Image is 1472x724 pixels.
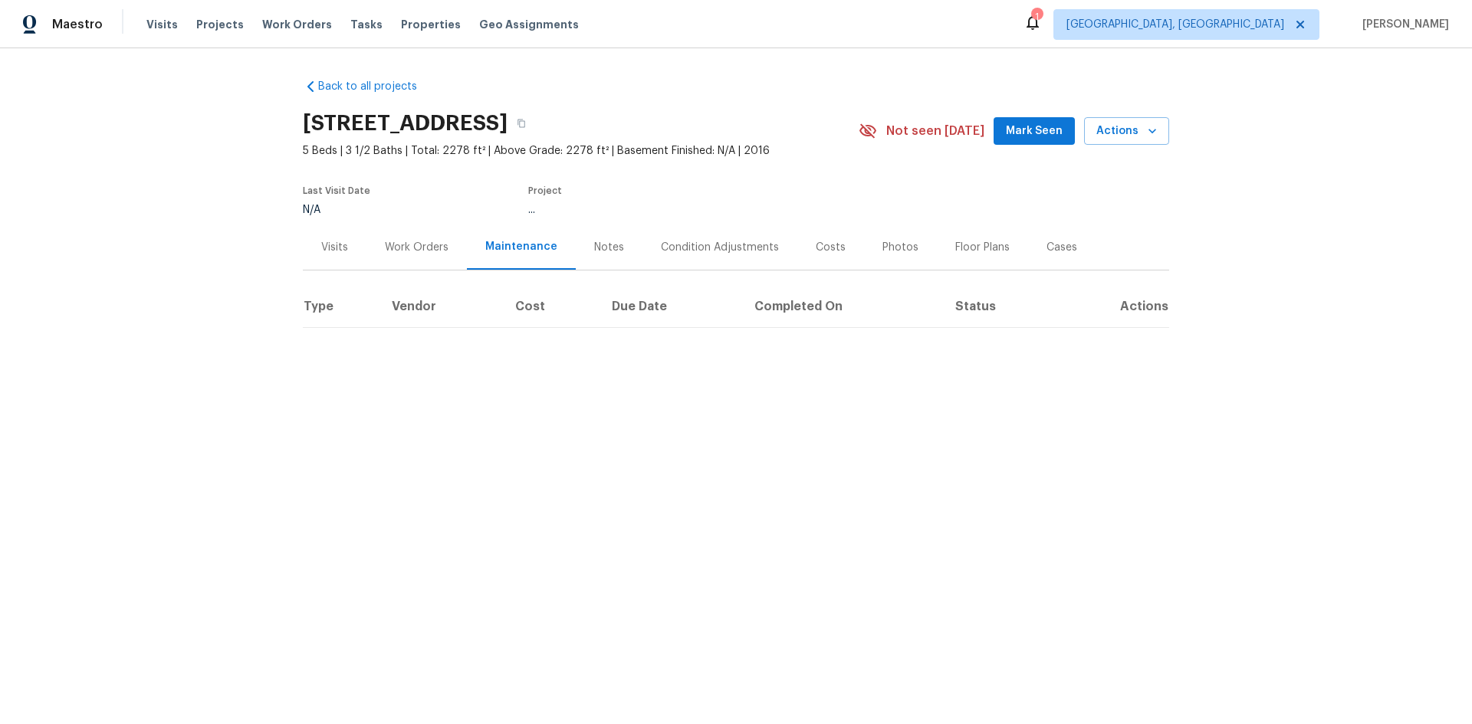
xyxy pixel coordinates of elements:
span: Project [528,186,562,195]
span: [GEOGRAPHIC_DATA], [GEOGRAPHIC_DATA] [1066,17,1284,32]
button: Mark Seen [994,117,1075,146]
div: 1 [1031,9,1042,25]
div: Condition Adjustments [661,240,779,255]
div: Costs [816,240,846,255]
span: Not seen [DATE] [886,123,984,139]
span: Actions [1096,122,1157,141]
span: Projects [196,17,244,32]
div: Cases [1046,240,1077,255]
button: Copy Address [508,110,535,137]
th: Vendor [379,285,503,328]
div: Notes [594,240,624,255]
span: 5 Beds | 3 1/2 Baths | Total: 2278 ft² | Above Grade: 2278 ft² | Basement Finished: N/A | 2016 [303,143,859,159]
div: N/A [303,205,370,215]
th: Actions [1060,285,1169,328]
div: Floor Plans [955,240,1010,255]
span: Mark Seen [1006,122,1063,141]
div: Work Orders [385,240,449,255]
a: Back to all projects [303,79,450,94]
th: Cost [503,285,600,328]
th: Completed On [742,285,943,328]
div: Photos [882,240,918,255]
span: Visits [146,17,178,32]
span: Geo Assignments [479,17,579,32]
span: Last Visit Date [303,186,370,195]
th: Status [943,285,1060,328]
button: Actions [1084,117,1169,146]
div: ... [528,205,823,215]
div: Maintenance [485,239,557,254]
div: Visits [321,240,348,255]
h2: [STREET_ADDRESS] [303,116,508,131]
th: Type [303,285,379,328]
span: Tasks [350,19,383,30]
span: Work Orders [262,17,332,32]
span: Properties [401,17,461,32]
span: [PERSON_NAME] [1356,17,1449,32]
th: Due Date [600,285,742,328]
span: Maestro [52,17,103,32]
